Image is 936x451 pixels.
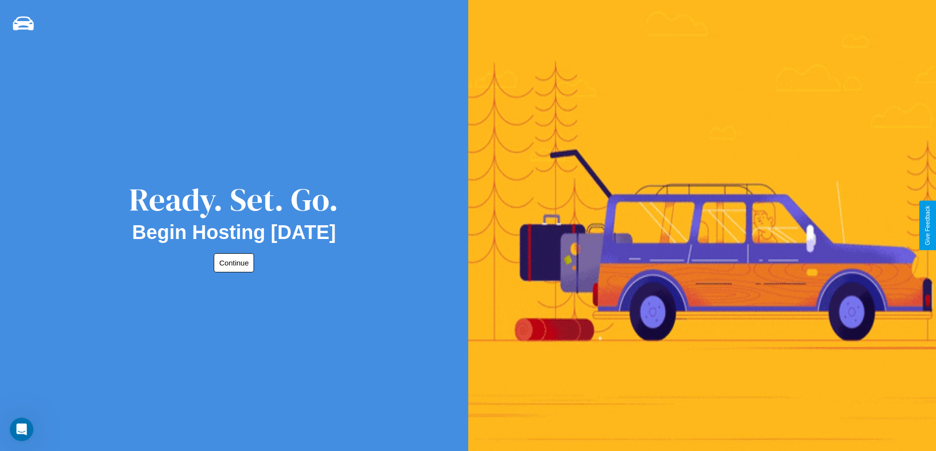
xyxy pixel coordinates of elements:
h2: Begin Hosting [DATE] [132,221,336,243]
div: Ready. Set. Go. [129,178,339,221]
iframe: Intercom live chat [10,418,33,441]
button: Continue [214,253,254,272]
div: Give Feedback [924,206,931,245]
